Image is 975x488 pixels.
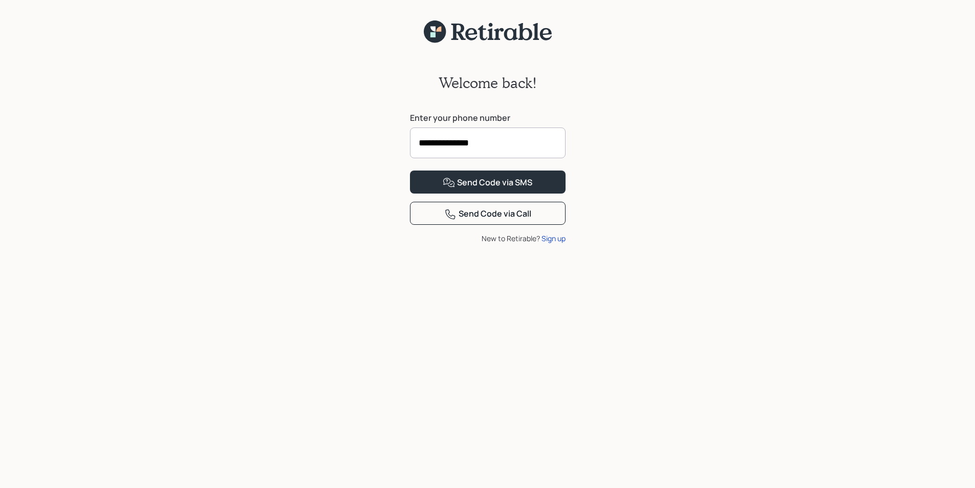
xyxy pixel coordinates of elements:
label: Enter your phone number [410,112,566,123]
div: Send Code via Call [444,208,531,220]
div: New to Retirable? [410,233,566,244]
button: Send Code via SMS [410,171,566,194]
h2: Welcome back! [439,74,537,92]
div: Send Code via SMS [443,177,532,189]
div: Sign up [541,233,566,244]
button: Send Code via Call [410,202,566,225]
